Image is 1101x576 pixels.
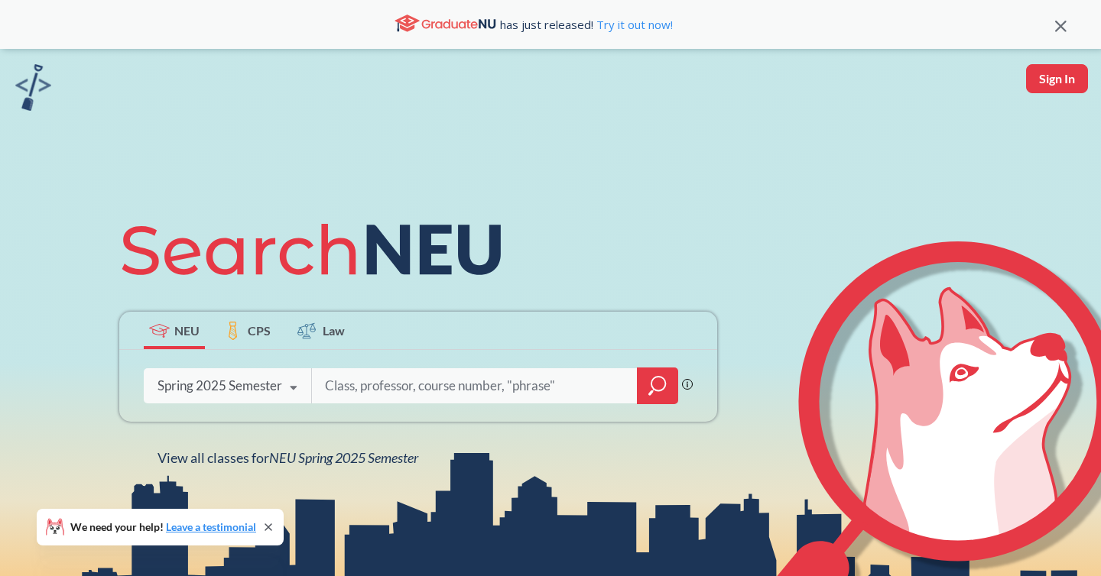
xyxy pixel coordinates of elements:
[1026,64,1088,93] button: Sign In
[323,370,626,402] input: Class, professor, course number, "phrase"
[248,322,271,339] span: CPS
[648,375,667,396] svg: magnifying glass
[174,322,200,339] span: NEU
[323,322,345,339] span: Law
[158,449,418,466] span: View all classes for
[637,367,678,404] div: magnifying glass
[15,64,51,115] a: sandbox logo
[269,449,418,466] span: NEU Spring 2025 Semester
[15,64,51,111] img: sandbox logo
[166,520,256,533] a: Leave a testimonial
[593,17,673,32] a: Try it out now!
[70,522,256,532] span: We need your help!
[500,16,673,33] span: has just released!
[158,377,282,394] div: Spring 2025 Semester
